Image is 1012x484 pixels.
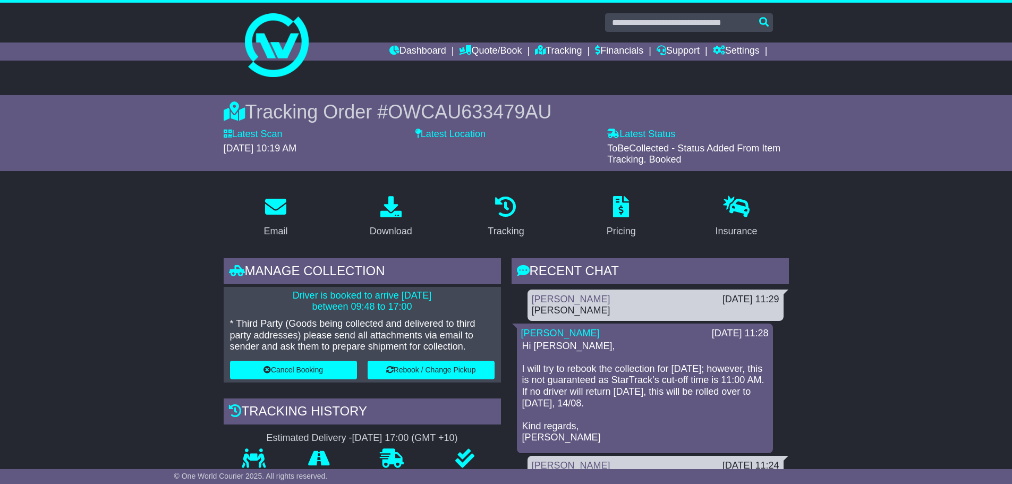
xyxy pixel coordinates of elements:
[230,290,495,313] p: Driver is booked to arrive [DATE] between 09:48 to 17:00
[389,43,446,61] a: Dashboard
[716,224,758,239] div: Insurance
[224,398,501,427] div: Tracking history
[224,432,501,444] div: Estimated Delivery -
[224,100,789,123] div: Tracking Order #
[607,224,636,239] div: Pricing
[415,129,486,140] label: Latest Location
[257,192,294,242] a: Email
[522,341,768,444] p: Hi [PERSON_NAME], I will try to rebook the collection for [DATE]; however, this is not guaranteed...
[532,460,610,471] a: [PERSON_NAME]
[459,43,522,61] a: Quote/Book
[532,294,610,304] a: [PERSON_NAME]
[512,258,789,287] div: RECENT CHAT
[607,129,675,140] label: Latest Status
[713,43,760,61] a: Settings
[368,361,495,379] button: Rebook / Change Pickup
[481,192,531,242] a: Tracking
[352,432,458,444] div: [DATE] 17:00 (GMT +10)
[600,192,643,242] a: Pricing
[521,328,600,338] a: [PERSON_NAME]
[174,472,328,480] span: © One World Courier 2025. All rights reserved.
[263,224,287,239] div: Email
[363,192,419,242] a: Download
[722,294,779,305] div: [DATE] 11:29
[230,318,495,353] p: * Third Party (Goods being collected and delivered to third party addresses) please send all atta...
[388,101,551,123] span: OWCAU633479AU
[370,224,412,239] div: Download
[607,143,780,165] span: ToBeCollected - Status Added From Item Tracking. Booked
[224,129,283,140] label: Latest Scan
[224,258,501,287] div: Manage collection
[224,143,297,154] span: [DATE] 10:19 AM
[709,192,764,242] a: Insurance
[488,224,524,239] div: Tracking
[712,328,769,339] div: [DATE] 11:28
[535,43,582,61] a: Tracking
[657,43,700,61] a: Support
[595,43,643,61] a: Financials
[230,361,357,379] button: Cancel Booking
[532,305,779,317] div: [PERSON_NAME]
[722,460,779,472] div: [DATE] 11:24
